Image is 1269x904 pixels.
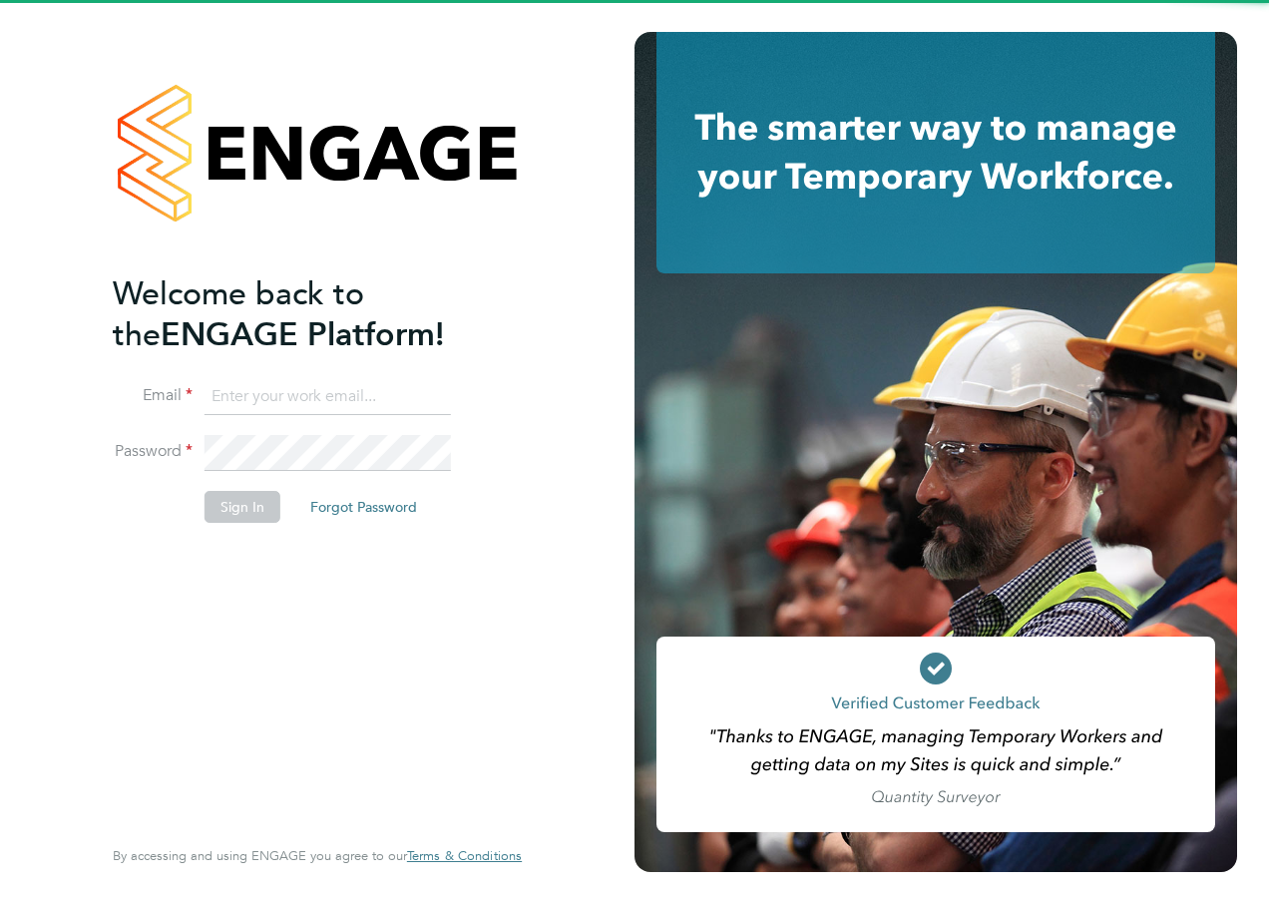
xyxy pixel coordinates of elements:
[113,847,522,864] span: By accessing and using ENGAGE you agree to our
[407,847,522,864] span: Terms & Conditions
[113,441,193,462] label: Password
[113,273,502,355] h2: ENGAGE Platform!
[294,491,433,523] button: Forgot Password
[113,385,193,406] label: Email
[205,491,280,523] button: Sign In
[113,274,364,354] span: Welcome back to the
[205,379,451,415] input: Enter your work email...
[407,848,522,864] a: Terms & Conditions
